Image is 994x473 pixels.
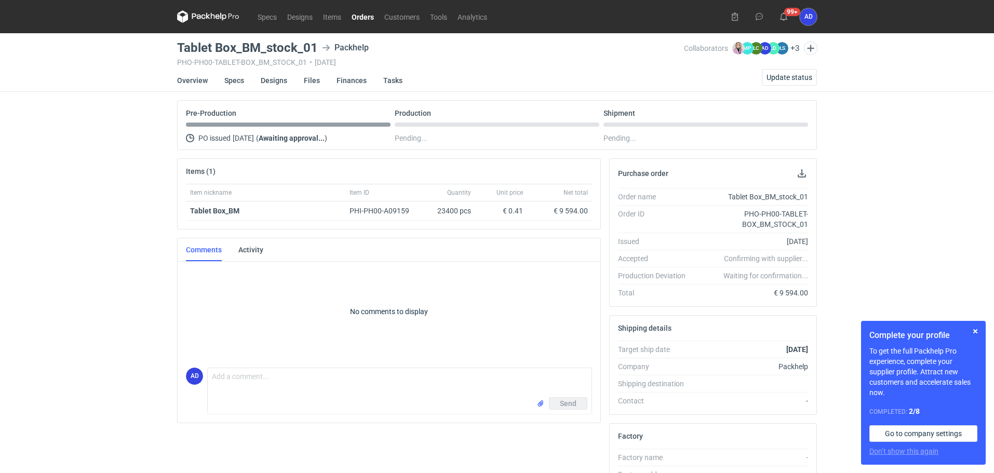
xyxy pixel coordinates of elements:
div: € 9 594.00 [694,288,808,298]
a: Orders [346,10,379,23]
strong: [DATE] [786,345,808,354]
svg: Packhelp Pro [177,10,239,23]
span: Collaborators [684,44,728,52]
button: Send [549,397,587,410]
button: 99+ [775,8,792,25]
a: Tasks [383,69,402,92]
div: - [694,452,808,463]
figcaption: AD [186,368,203,385]
span: Item ID [350,188,369,197]
strong: Tablet Box_BM [190,207,239,215]
h2: Items (1) [186,167,216,175]
a: Customers [379,10,425,23]
a: Go to company settings [869,425,977,442]
div: Total [618,288,694,298]
a: Specs [252,10,282,23]
h1: Complete your profile [869,329,977,342]
strong: Awaiting approval... [259,134,325,142]
a: Specs [224,69,244,92]
span: • [310,58,312,66]
figcaption: AD [759,42,771,55]
button: AD [800,8,817,25]
a: Overview [177,69,208,92]
a: Tools [425,10,452,23]
button: +3 [790,44,800,53]
span: Item nickname [190,188,232,197]
div: PHI-PH00-A09159 [350,206,419,216]
div: Packhelp [694,361,808,372]
p: No comments to display [186,260,592,363]
span: [DATE] [233,132,254,144]
div: Tablet Box_BM_stock_01 [694,192,808,202]
button: Update status [762,69,817,86]
img: Klaudia Wiśniewska [732,42,745,55]
p: To get the full Packhelp Pro experience, complete your supplier profile. Attract new customers an... [869,346,977,398]
h2: Factory [618,432,643,440]
div: Pending... [603,132,808,144]
div: 23400 pcs [423,201,475,221]
a: Finances [337,69,367,92]
button: Edit collaborators [804,42,817,55]
div: PHO-PH00-TABLET-BOX_BM_STOCK_01 [DATE] [177,58,684,66]
div: Packhelp [322,42,369,54]
h3: Tablet Box_BM_stock_01 [177,42,318,54]
span: Unit price [496,188,523,197]
p: Shipment [603,109,635,117]
figcaption: MP [741,42,754,55]
div: PHO-PH00-TABLET-BOX_BM_STOCK_01 [694,209,808,229]
em: Confirming with supplier... [724,254,808,263]
div: Target ship date [618,344,694,355]
div: Factory name [618,452,694,463]
div: PO issued [186,132,391,144]
span: Update status [767,74,812,81]
div: Anita Dolczewska [186,368,203,385]
div: Anita Dolczewska [800,8,817,25]
div: Company [618,361,694,372]
strong: 2 / 8 [909,407,920,415]
div: - [694,396,808,406]
button: Skip for now [969,325,982,337]
figcaption: ŁC [750,42,762,55]
a: Files [304,69,320,92]
button: Don’t show this again [869,446,938,456]
div: Issued [618,236,694,247]
span: ( [256,134,259,142]
p: Production [395,109,431,117]
div: Production Deviation [618,271,694,281]
p: Pre-Production [186,109,236,117]
div: Order name [618,192,694,202]
em: Waiting for confirmation... [723,271,808,281]
span: ) [325,134,327,142]
div: € 9 594.00 [531,206,588,216]
div: Contact [618,396,694,406]
figcaption: ŁS [776,42,788,55]
div: [DATE] [694,236,808,247]
span: Send [560,400,576,407]
button: Download PO [796,167,808,180]
span: Net total [563,188,588,197]
a: Designs [282,10,318,23]
div: Shipping destination [618,379,694,389]
a: Analytics [452,10,492,23]
a: Items [318,10,346,23]
h2: Shipping details [618,324,671,332]
div: Completed: [869,406,977,417]
div: Order ID [618,209,694,229]
div: Accepted [618,253,694,264]
a: Activity [238,238,263,261]
a: Comments [186,238,222,261]
h2: Purchase order [618,169,668,178]
div: € 0.41 [479,206,523,216]
a: Designs [261,69,287,92]
span: Quantity [447,188,471,197]
figcaption: ŁD [767,42,780,55]
span: Pending... [395,132,427,144]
